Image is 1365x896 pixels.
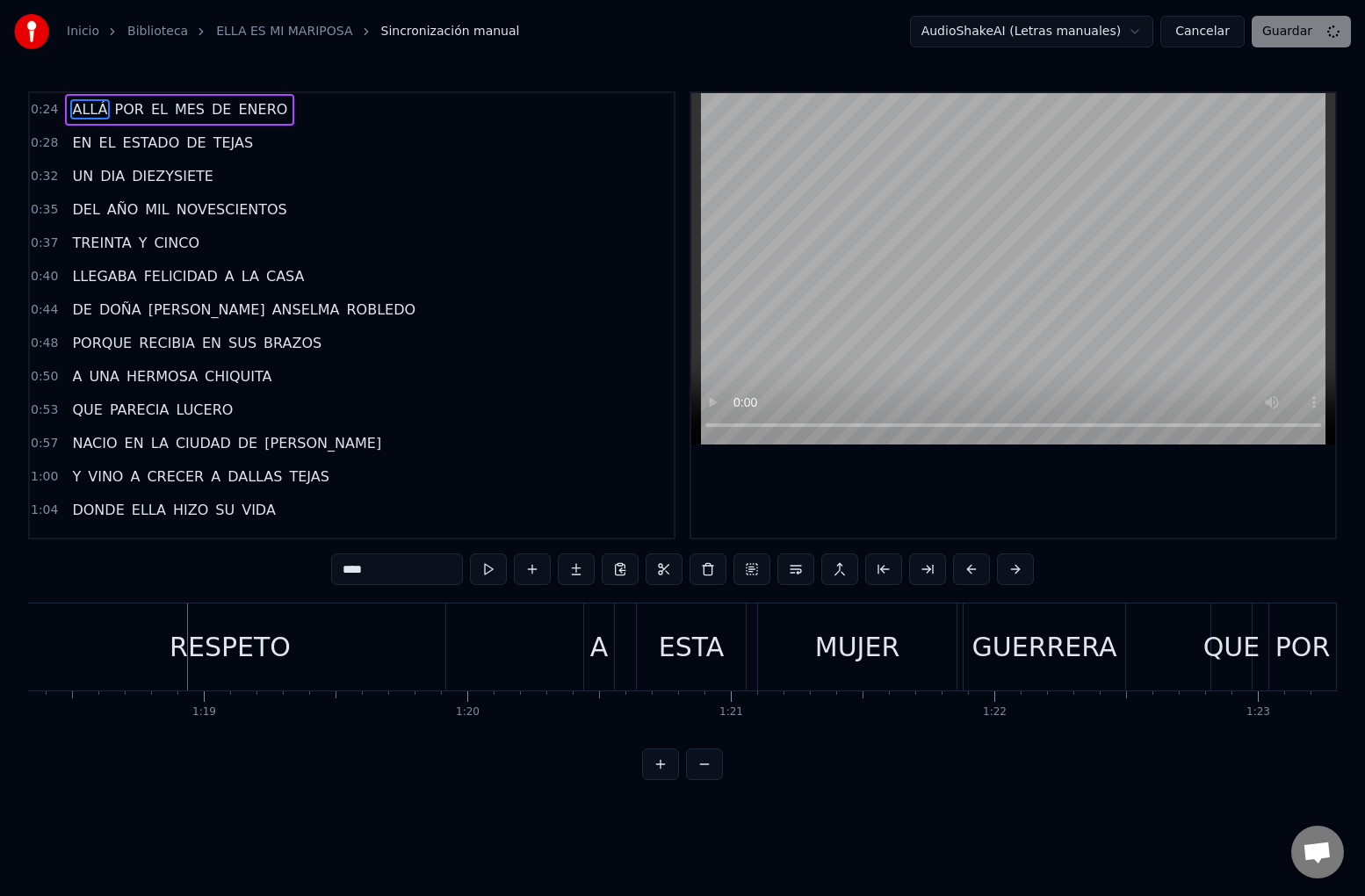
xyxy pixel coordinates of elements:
span: 0:40 [31,268,58,285]
div: POR [1275,627,1331,667]
span: CASA [264,266,307,286]
div: 1:23 [1246,705,1270,719]
span: BRAZOS [262,333,323,353]
span: 0:50 [31,368,58,386]
span: PORQUE [70,333,134,353]
span: DOÑA [97,300,143,320]
span: 0:28 [31,134,58,152]
span: PARECIA [108,400,171,420]
span: 0:35 [31,201,58,219]
div: MUJER [815,627,900,667]
span: AÑO [105,199,141,220]
a: ELLA ES MI MARIPOSA [216,23,352,40]
span: DE [184,133,207,153]
div: 1:19 [192,705,216,719]
span: DIA [98,166,126,186]
span: ESTADO [121,133,182,153]
span: EN [200,333,223,353]
span: CHIQUITA [203,366,273,387]
span: CIUDAD [174,433,233,453]
span: EN [70,133,93,153]
span: A [70,366,83,387]
span: DIEZYSIETE [130,166,215,186]
span: Sincronización manual [381,23,520,40]
span: QUE [70,400,104,420]
span: 0:37 [31,235,58,252]
span: SUS [227,333,258,353]
span: A [223,266,236,286]
span: SU [213,500,236,520]
div: GUERRERA [972,627,1117,667]
a: Inicio [67,23,99,40]
span: RECIBIA [137,333,197,353]
span: TREINTA [70,233,133,253]
span: ENERO [236,99,289,119]
span: CRECER [145,466,206,487]
span: POR [113,99,146,119]
div: 1:20 [456,705,480,719]
span: UNA [87,366,121,387]
span: 0:48 [31,335,58,352]
span: ANSELMA [271,300,342,320]
span: EN [123,433,146,453]
div: A [590,627,609,667]
button: Cancelar [1160,16,1245,47]
a: Biblioteca [127,23,188,40]
span: DE [210,99,233,119]
div: 1:21 [719,705,743,719]
div: 1:22 [983,705,1007,719]
div: QUE [1203,627,1260,667]
span: 0:32 [31,168,58,185]
span: DE [236,433,259,453]
span: VARONES [194,533,265,553]
span: LA [240,266,261,286]
span: LLEGABA [70,266,138,286]
span: TRES [151,533,191,553]
div: RESPETO [170,627,291,667]
span: [PERSON_NAME] [263,433,383,453]
div: Chat abierto [1291,826,1344,878]
span: HERMOSA [125,366,199,387]
span: LUCERO [175,400,235,420]
span: ELLA [130,500,168,520]
span: TEJAS [212,133,255,153]
span: MIL [143,199,170,220]
span: [PERSON_NAME] [147,300,267,320]
span: ROBLEDO [344,300,417,320]
span: 0:44 [31,301,58,319]
span: A [209,466,222,487]
span: EL [149,99,170,119]
span: ALLÁ [70,99,109,119]
span: DALLAS [226,466,284,487]
span: TEJAS [287,466,330,487]
span: 0:53 [31,401,58,419]
span: NOVESCIENTOS [175,199,289,220]
nav: breadcrumb [67,23,519,40]
img: youka [14,14,49,49]
span: UN [70,166,95,186]
span: MES [173,99,206,119]
span: VIDA [240,500,278,520]
span: TENIENDO [70,533,148,553]
span: 1:00 [31,468,58,486]
span: 0:57 [31,435,58,452]
div: ESTA [659,627,725,667]
span: Y [70,466,83,487]
span: 1:04 [31,502,58,519]
span: EL [97,133,118,153]
span: HIZO [171,500,210,520]
span: CINCO [152,233,201,253]
span: 0:24 [31,101,58,119]
span: DE [70,300,93,320]
span: A [128,466,141,487]
span: 1:07 [31,535,58,553]
span: FELICIDAD [142,266,220,286]
span: Y [137,233,149,253]
span: VINO [86,466,125,487]
span: NACIO [70,433,119,453]
span: LA [149,433,170,453]
span: DONDE [70,500,126,520]
span: DEL [70,199,101,220]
